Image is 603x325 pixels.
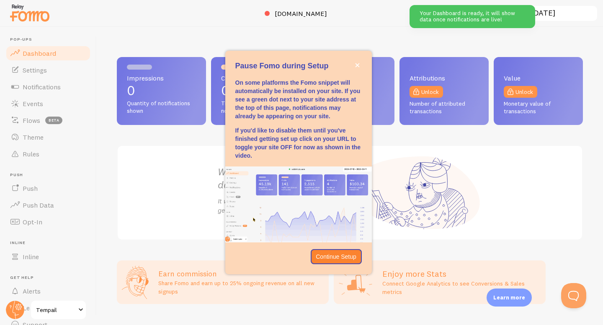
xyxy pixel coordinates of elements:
[316,252,357,261] p: Continue Setup
[5,129,91,146] a: Theme
[23,287,41,295] span: Alerts
[127,100,196,114] span: Quantity of notifications shown
[339,265,372,299] img: Google Analytics
[235,126,362,160] p: If you'd like to disable them until you've finished getting set up click on your URL to toggle yo...
[5,180,91,197] a: Push
[487,289,532,307] div: Learn more
[10,37,91,42] span: Pop-ups
[23,201,54,209] span: Push Data
[221,100,290,114] span: Traffic from clicks on notifications
[9,2,51,23] img: fomo-relay-logo-orange.svg
[5,62,91,78] a: Settings
[23,150,39,158] span: Rules
[218,165,350,191] h2: We're capturing data for you
[127,84,196,97] p: 0
[235,61,362,72] p: Pause Fomo during Setup
[493,294,525,302] p: Learn more
[353,61,362,70] button: close,
[23,83,61,91] span: Notifications
[218,196,350,216] p: It will be ready once you get some traffic
[23,184,38,192] span: Push
[410,75,479,81] span: Attributions
[311,249,362,264] button: Continue Setup
[5,45,91,62] a: Dashboard
[30,300,87,320] a: Tempail
[410,5,535,28] div: Your Dashboard is ready, it will show data once notifications are live!
[23,99,43,108] span: Events
[158,279,324,296] p: Share Fomo and earn up to 25% ongoing revenue on all new signups
[23,133,44,141] span: Theme
[561,283,586,308] iframe: Help Scout Beacon - Open
[23,218,42,226] span: Opt-In
[23,252,39,261] span: Inline
[504,75,573,81] span: Value
[334,260,546,304] a: Enjoy more Stats Connect Google Analytics to see Conversions & Sales metrics
[10,172,91,178] span: Push
[23,66,47,74] span: Settings
[158,269,324,278] h3: Earn commission
[410,100,479,115] span: Number of attributed transactions
[127,75,196,81] span: Impressions
[45,117,62,124] span: beta
[5,146,91,162] a: Rules
[36,305,76,315] span: Tempail
[504,100,573,115] span: Monetary value of transactions
[5,112,91,129] a: Flows beta
[5,213,91,230] a: Opt-In
[221,75,290,81] span: Clicks
[5,197,91,213] a: Push Data
[23,49,56,57] span: Dashboard
[5,283,91,299] a: Alerts
[221,84,290,97] p: 0
[5,95,91,112] a: Events
[504,86,537,98] a: Unlock
[5,78,91,95] a: Notifications
[235,78,362,120] p: On some platforms the Fomo snippet will automatically be installed on your site. If you see a gre...
[5,248,91,265] a: Inline
[410,86,443,98] a: Unlock
[225,51,372,274] div: Pause Fomo during Setup
[23,116,40,125] span: Flows
[5,299,91,316] a: Learn
[10,240,91,246] span: Inline
[10,275,91,281] span: Get Help
[382,268,541,279] h2: Enjoy more Stats
[382,279,541,296] p: Connect Google Analytics to see Conversions & Sales metrics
